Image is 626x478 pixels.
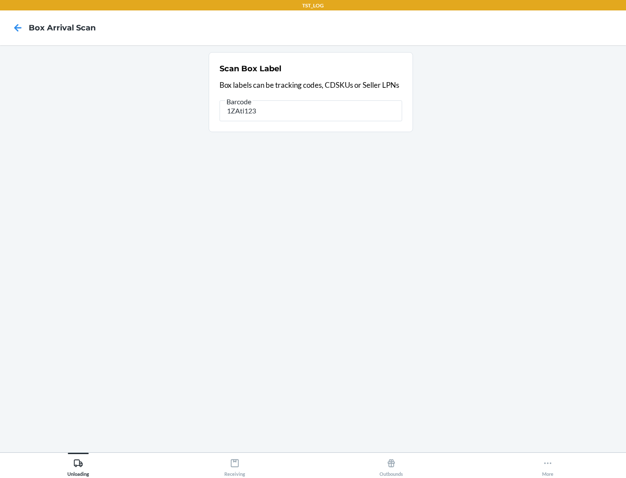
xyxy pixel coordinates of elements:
[542,455,553,477] div: More
[380,455,403,477] div: Outbounds
[469,453,626,477] button: More
[67,455,89,477] div: Unloading
[220,100,402,121] input: Barcode
[220,80,402,91] p: Box labels can be tracking codes, CDSKUs or Seller LPNs
[302,2,324,10] p: TST_LOG
[156,453,313,477] button: Receiving
[224,455,245,477] div: Receiving
[220,63,281,74] h2: Scan Box Label
[225,97,253,106] span: Barcode
[29,22,96,33] h4: Box Arrival Scan
[313,453,469,477] button: Outbounds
